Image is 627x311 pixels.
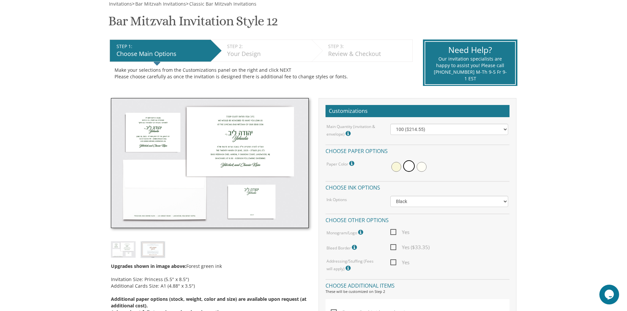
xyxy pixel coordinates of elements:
h1: Bar Mitzvah Invitation Style 12 [108,14,278,33]
span: Yes ($33.35) [390,243,430,251]
span: Invitations [109,1,132,7]
span: Additional paper options (stock, weight, color and size) are available upon request (at additiona... [111,296,306,309]
img: bminv-thumb-12.jpg [111,241,136,257]
label: Paper Color [327,159,356,168]
span: Yes [390,258,409,267]
a: Invitations [108,1,132,7]
h4: Choose ink options [326,181,509,193]
span: Yes [390,228,409,236]
h4: Choose additional items [326,279,509,291]
h4: Choose paper options [326,144,509,156]
h2: Customizations [326,105,509,117]
div: Review & Checkout [328,50,409,58]
img: no%20bleed%20samples-2.jpg [141,241,165,258]
div: Make your selections from the Customizations panel on the right and click NEXT Please choose care... [115,67,408,80]
span: > [132,1,186,7]
span: > [186,1,256,7]
a: Bar Mitzvah Invitations [135,1,186,7]
div: Need Help? [433,44,507,56]
label: Addressing/Stuffing (Fees will apply) [327,258,380,272]
div: Our invitation specialists are happy to assist you! Please call [PHONE_NUMBER] M-Th 9-5 Fr 9-1 EST [433,56,507,82]
label: Main Quantity (invitation & envelope) [327,124,380,138]
span: Upgrades shown in image above: [111,263,186,269]
label: Monogram/Logo [327,228,365,237]
div: STEP 2: [227,43,308,50]
div: Choose Main Options [117,50,207,58]
span: Classic Bar Mitzvah Invitations [189,1,256,7]
iframe: chat widget [599,285,620,304]
h4: Choose other options [326,214,509,225]
div: Your Design [227,50,308,58]
label: Bleed Border [327,243,358,252]
div: These will be customized on Step 2 [326,289,509,294]
a: Classic Bar Mitzvah Invitations [189,1,256,7]
img: bminv-thumb-12.jpg [111,98,309,228]
label: Ink Options [327,197,347,202]
div: STEP 1: [117,43,207,50]
div: STEP 3: [328,43,409,50]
